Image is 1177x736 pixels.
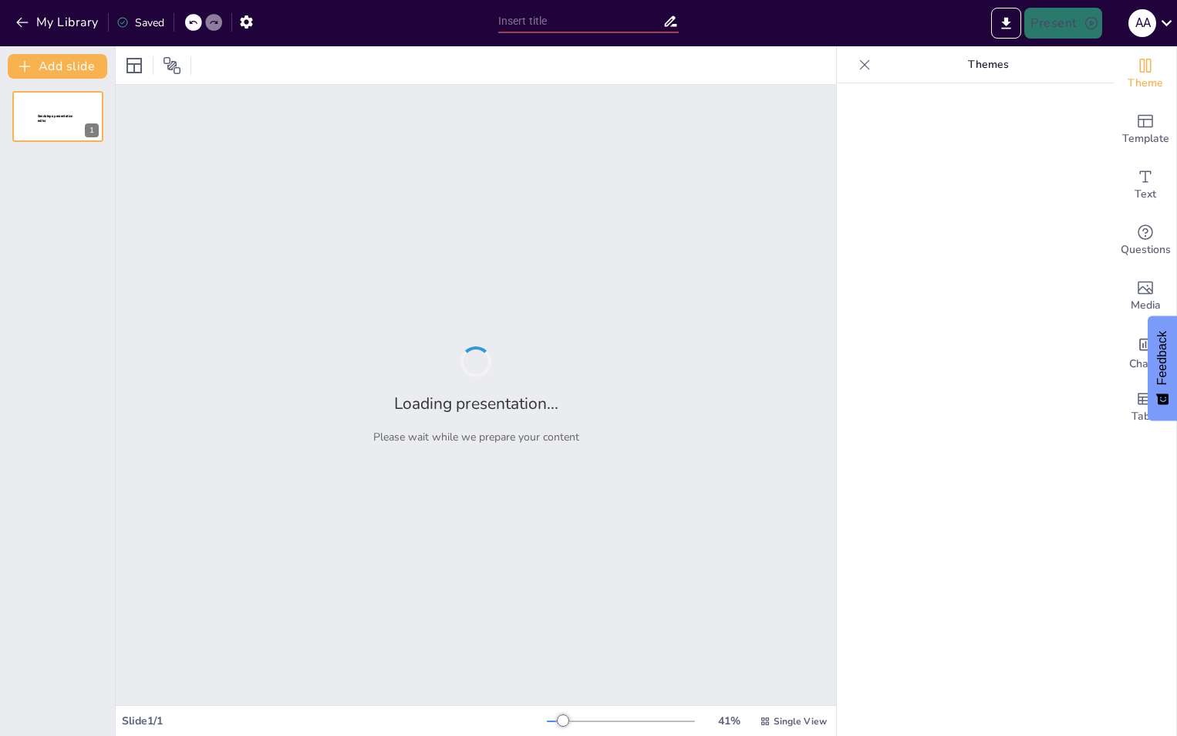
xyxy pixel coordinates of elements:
div: Add images, graphics, shapes or video [1115,268,1176,324]
span: Position [163,56,181,75]
span: Theme [1128,75,1163,92]
button: Add slide [8,54,107,79]
span: Feedback [1155,331,1169,385]
div: Get real-time input from your audience [1115,213,1176,268]
div: Add ready made slides [1115,102,1176,157]
div: 41 % [710,714,747,728]
button: a a [1128,8,1156,39]
input: Insert title [498,10,663,32]
button: Present [1024,8,1101,39]
div: Saved [116,15,164,30]
div: Change the overall theme [1115,46,1176,102]
h2: Loading presentation... [394,393,558,414]
div: Add a table [1115,380,1176,435]
div: Slide 1 / 1 [122,714,547,728]
span: Single View [774,715,827,728]
div: a a [1128,9,1156,37]
span: Template [1122,130,1169,147]
button: Export to PowerPoint [991,8,1021,39]
span: Charts [1129,356,1162,373]
span: Sendsteps presentation editor [38,114,73,123]
span: Text [1135,186,1156,203]
div: Add charts and graphs [1115,324,1176,380]
div: Add text boxes [1115,157,1176,213]
span: Media [1131,297,1161,314]
span: Questions [1121,241,1171,258]
div: 1 [85,123,99,137]
div: Sendsteps presentation editor1 [12,91,103,142]
button: Feedback - Show survey [1148,316,1177,420]
div: Layout [122,53,147,78]
span: Table [1131,408,1159,425]
p: Themes [877,46,1099,83]
button: My Library [12,10,105,35]
p: Please wait while we prepare your content [373,430,579,444]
